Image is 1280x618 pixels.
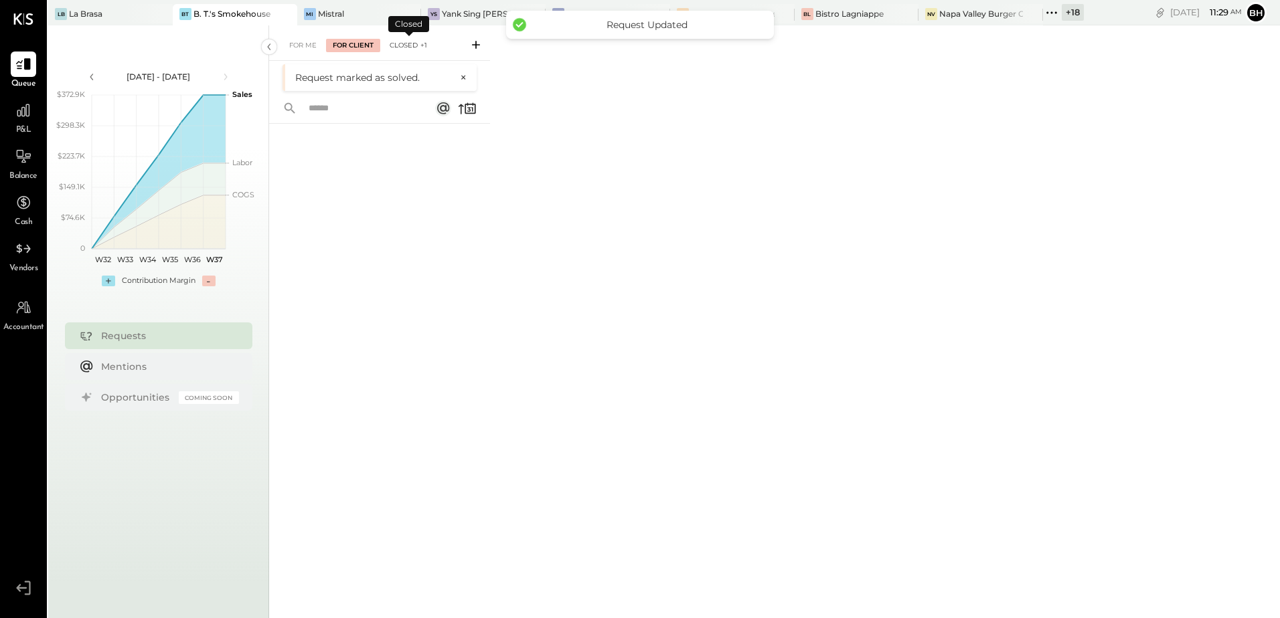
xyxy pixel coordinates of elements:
[232,90,252,99] text: Sales
[442,8,526,19] div: Yank Sing [PERSON_NAME][GEOGRAPHIC_DATA]
[552,8,564,20] div: LC
[202,276,216,286] div: -
[1170,6,1242,19] div: [DATE]
[206,255,222,264] text: W37
[58,151,85,161] text: $223.7K
[183,255,200,264] text: W36
[57,90,85,99] text: $372.9K
[1153,5,1167,19] div: copy link
[161,255,177,264] text: W35
[59,182,85,191] text: $149.1K
[1062,4,1084,21] div: + 18
[94,255,110,264] text: W32
[801,8,813,20] div: BL
[283,39,323,52] div: For Me
[939,8,1023,19] div: Napa Valley Burger Company
[101,329,232,342] div: Requests
[3,322,44,334] span: Accountant
[691,8,775,19] div: Yank Sing Spear Street
[304,8,316,20] div: Mi
[122,276,195,286] div: Contribution Margin
[1245,2,1267,23] button: Bh
[232,190,254,199] text: COGS
[428,8,440,20] div: YS
[69,8,102,19] div: La Brasa
[55,8,67,20] div: LB
[56,120,85,130] text: $298.3K
[101,360,232,373] div: Mentions
[533,19,761,31] div: Request Updated
[101,391,172,404] div: Opportunities
[16,124,31,136] span: P&L
[9,263,38,275] span: Vendors
[1,144,46,183] a: Balance
[61,213,85,222] text: $74.6K
[11,78,36,90] span: Queue
[453,72,467,84] button: ×
[1,190,46,229] a: Cash
[232,158,252,167] text: Labor
[318,8,344,19] div: Mistral
[193,8,270,19] div: B. T.'s Smokehouse
[1,236,46,275] a: Vendors
[388,16,429,32] div: Closed
[139,255,156,264] text: W34
[102,71,216,82] div: [DATE] - [DATE]
[179,8,191,20] div: BT
[383,39,434,52] div: Closed
[1,98,46,136] a: P&L
[179,391,239,404] div: Coming Soon
[1,51,46,90] a: Queue
[815,8,884,19] div: Bistro Lagniappe
[677,8,689,20] div: YS
[566,8,645,19] div: La Casa del Camino
[295,71,453,84] div: Request marked as solved.
[420,40,427,51] span: +1
[117,255,133,264] text: W33
[925,8,937,20] div: NV
[326,39,380,52] div: For Client
[102,276,115,286] div: +
[9,171,37,183] span: Balance
[1,295,46,334] a: Accountant
[80,243,85,253] text: 0
[15,217,32,229] span: Cash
